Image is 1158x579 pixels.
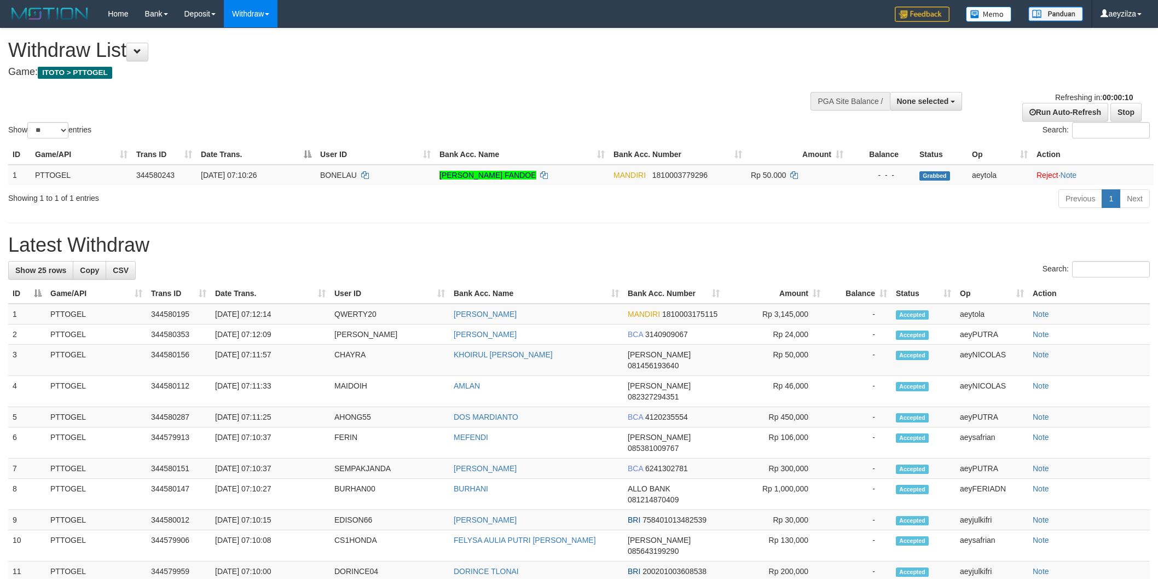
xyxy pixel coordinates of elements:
[825,479,891,510] td: -
[1043,261,1150,277] label: Search:
[454,310,517,319] a: [PERSON_NAME]
[211,345,330,376] td: [DATE] 07:11:57
[316,144,435,165] th: User ID: activate to sort column ascending
[8,427,46,459] td: 6
[1032,144,1154,165] th: Action
[211,325,330,345] td: [DATE] 07:12:09
[46,283,147,304] th: Game/API: activate to sort column ascending
[449,283,623,304] th: Bank Acc. Name: activate to sort column ascending
[330,510,449,530] td: EDISON66
[825,427,891,459] td: -
[1033,310,1049,319] a: Note
[46,325,147,345] td: PTTOGEL
[8,5,91,22] img: MOTION_logo.png
[211,479,330,510] td: [DATE] 07:10:27
[8,345,46,376] td: 3
[8,376,46,407] td: 4
[15,266,66,275] span: Show 25 rows
[896,536,929,546] span: Accepted
[746,144,848,165] th: Amount: activate to sort column ascending
[642,567,707,576] span: Copy 200201003608538 to clipboard
[628,444,679,453] span: Copy 085381009767 to clipboard
[956,376,1028,407] td: aeyNICOLAS
[1032,165,1154,185] td: ·
[1033,567,1049,576] a: Note
[825,530,891,561] td: -
[454,350,553,359] a: KHOIRUL [PERSON_NAME]
[825,345,891,376] td: -
[825,510,891,530] td: -
[46,459,147,479] td: PTTOGEL
[724,427,825,459] td: Rp 106,000
[628,350,691,359] span: [PERSON_NAME]
[1058,189,1102,208] a: Previous
[8,304,46,325] td: 1
[1072,122,1150,138] input: Search:
[1033,350,1049,359] a: Note
[147,530,211,561] td: 344579906
[724,283,825,304] th: Amount: activate to sort column ascending
[628,516,640,524] span: BRI
[196,144,316,165] th: Date Trans.: activate to sort column descending
[8,144,31,165] th: ID
[968,165,1032,185] td: aeytola
[330,304,449,325] td: QWERTY20
[645,464,688,473] span: Copy 6241302781 to clipboard
[628,330,643,339] span: BCA
[896,310,929,320] span: Accepted
[330,407,449,427] td: AHONG55
[956,510,1028,530] td: aeyjulkifri
[320,171,357,180] span: BONELAU
[896,433,929,443] span: Accepted
[31,144,132,165] th: Game/API: activate to sort column ascending
[724,345,825,376] td: Rp 50,000
[80,266,99,275] span: Copy
[1120,189,1150,208] a: Next
[613,171,646,180] span: MANDIRI
[956,530,1028,561] td: aeysafrian
[8,283,46,304] th: ID: activate to sort column descending
[896,465,929,474] span: Accepted
[1033,484,1049,493] a: Note
[628,310,660,319] span: MANDIRI
[31,165,132,185] td: PTTOGEL
[1033,413,1049,421] a: Note
[1033,330,1049,339] a: Note
[147,345,211,376] td: 344580156
[896,382,929,391] span: Accepted
[645,330,688,339] span: Copy 3140909067 to clipboard
[724,376,825,407] td: Rp 46,000
[211,304,330,325] td: [DATE] 07:12:14
[8,234,1150,256] h1: Latest Withdraw
[645,413,688,421] span: Copy 4120235554 to clipboard
[724,530,825,561] td: Rp 130,000
[330,345,449,376] td: CHAYRA
[890,92,963,111] button: None selected
[628,547,679,555] span: Copy 085643199290 to clipboard
[454,433,488,442] a: MEFENDI
[8,530,46,561] td: 10
[896,413,929,422] span: Accepted
[628,536,691,545] span: [PERSON_NAME]
[1022,103,1108,121] a: Run Auto-Refresh
[73,261,106,280] a: Copy
[454,413,518,421] a: DOS MARDIANTO
[919,171,950,181] span: Grabbed
[147,376,211,407] td: 344580112
[642,516,707,524] span: Copy 758401013482539 to clipboard
[628,361,679,370] span: Copy 081456193640 to clipboard
[956,479,1028,510] td: aeyFERIADN
[628,381,691,390] span: [PERSON_NAME]
[454,516,517,524] a: [PERSON_NAME]
[211,510,330,530] td: [DATE] 07:10:15
[147,283,211,304] th: Trans ID: activate to sort column ascending
[136,171,175,180] span: 344580243
[330,459,449,479] td: SEMPAKJANDA
[662,310,717,319] span: Copy 1810003175115 to clipboard
[38,67,112,79] span: ITOTO > PTTOGEL
[113,266,129,275] span: CSV
[724,459,825,479] td: Rp 300,000
[8,188,474,204] div: Showing 1 to 1 of 1 entries
[132,144,196,165] th: Trans ID: activate to sort column ascending
[8,261,73,280] a: Show 25 rows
